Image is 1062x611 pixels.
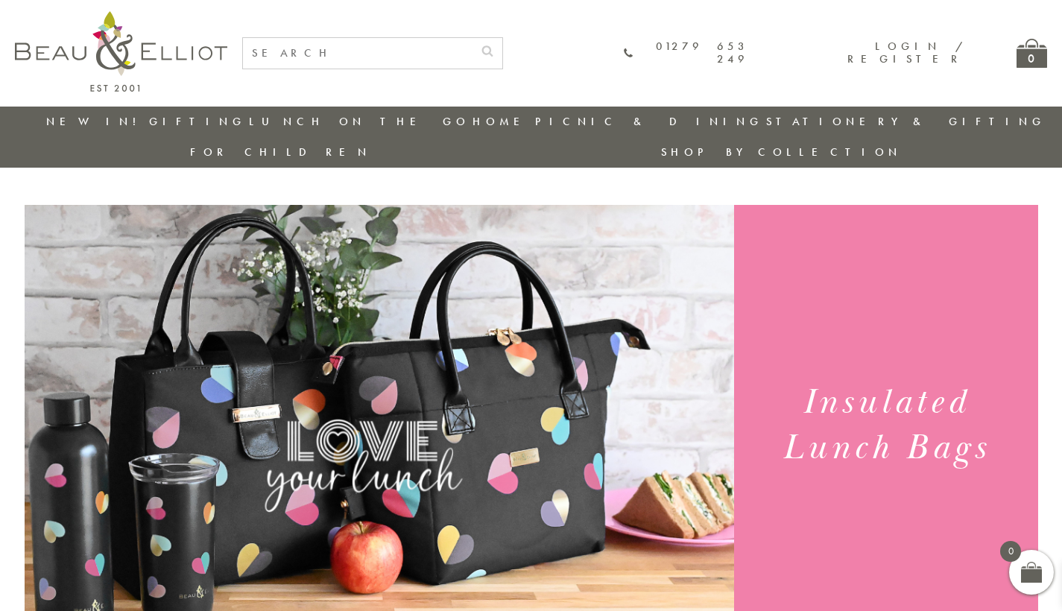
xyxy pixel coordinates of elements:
a: Stationery & Gifting [766,114,1046,129]
input: SEARCH [243,38,472,69]
a: For Children [190,145,371,159]
a: Shop by collection [661,145,902,159]
h1: Insulated Lunch Bags [752,380,1020,471]
a: Login / Register [847,39,964,66]
a: New in! [46,114,146,129]
a: Picnic & Dining [535,114,763,129]
span: 0 [1000,541,1021,562]
img: logo [15,11,227,92]
a: Home [472,114,532,129]
a: Gifting [149,114,246,129]
a: 0 [1017,39,1047,68]
a: Lunch On The Go [249,114,470,129]
a: 01279 653 249 [624,40,748,66]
